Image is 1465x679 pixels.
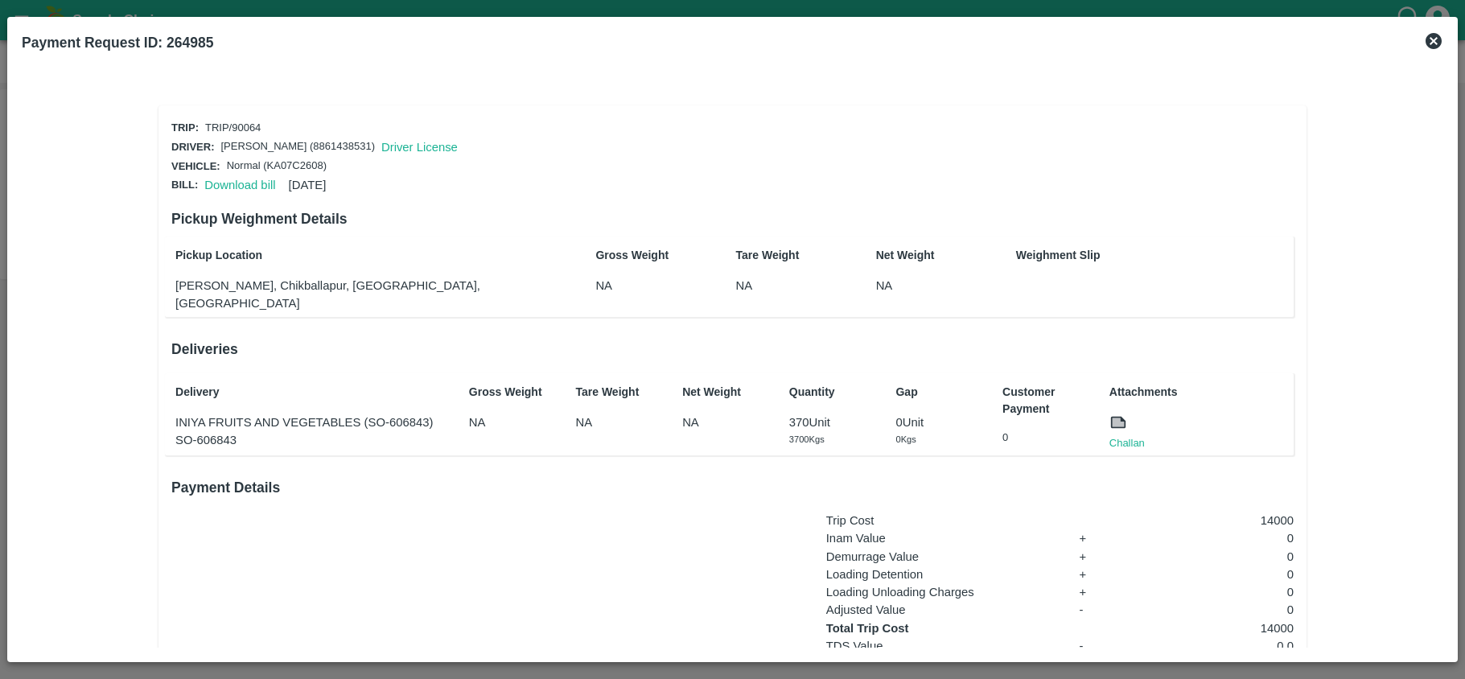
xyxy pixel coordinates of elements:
[1080,566,1118,583] p: +
[175,414,449,431] p: INIYA FRUITS AND VEGETABLES (SO-606843)
[895,434,916,444] span: 0 Kgs
[876,277,963,294] p: NA
[826,529,1060,547] p: Inam Value
[789,434,825,444] span: 3700 Kgs
[826,512,1060,529] p: Trip Cost
[175,277,542,313] p: [PERSON_NAME], Chikballapur, [GEOGRAPHIC_DATA], [GEOGRAPHIC_DATA]
[682,414,769,431] p: NA
[826,622,909,635] strong: Total Trip Cost
[220,139,375,154] p: [PERSON_NAME] (8861438531)
[826,637,1060,655] p: TDS Value
[1080,583,1118,601] p: +
[204,179,275,191] a: Download bill
[171,338,1294,360] h6: Deliveries
[1080,548,1118,566] p: +
[682,384,769,401] p: Net Weight
[175,247,542,264] p: Pickup Location
[1080,601,1118,619] p: -
[381,141,458,154] a: Driver License
[876,247,963,264] p: Net Weight
[469,414,556,431] p: NA
[205,121,261,136] p: TRIP/90064
[736,247,823,264] p: Tare Weight
[895,384,982,401] p: Gap
[1138,637,1294,655] p: 0.0
[469,384,556,401] p: Gross Weight
[575,384,662,401] p: Tare Weight
[289,179,327,191] span: [DATE]
[171,476,1294,499] h6: Payment Details
[1016,247,1290,264] p: Weighment Slip
[826,566,1060,583] p: Loading Detention
[789,414,876,431] p: 370 Unit
[1138,583,1294,601] p: 0
[1138,512,1294,529] p: 14000
[175,431,449,449] p: SO-606843
[1138,548,1294,566] p: 0
[1080,529,1118,547] p: +
[171,141,214,153] span: Driver:
[826,548,1060,566] p: Demurrage Value
[895,414,982,431] p: 0 Unit
[595,247,682,264] p: Gross Weight
[1080,637,1118,655] p: -
[171,160,220,172] span: Vehicle:
[736,277,823,294] p: NA
[595,277,682,294] p: NA
[1002,430,1089,446] p: 0
[171,208,1294,230] h6: Pickup Weighment Details
[1138,529,1294,547] p: 0
[171,121,199,134] span: Trip:
[175,384,449,401] p: Delivery
[1138,601,1294,619] p: 0
[789,384,876,401] p: Quantity
[575,414,662,431] p: NA
[1109,435,1145,451] a: Challan
[826,601,1060,619] p: Adjusted Value
[1002,384,1089,418] p: Customer Payment
[1138,619,1294,637] p: 14000
[171,179,198,191] span: Bill:
[1109,384,1290,401] p: Attachments
[826,583,1060,601] p: Loading Unloading Charges
[1138,566,1294,583] p: 0
[227,158,327,174] p: Normal (KA07C2608)
[22,35,213,51] b: Payment Request ID: 264985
